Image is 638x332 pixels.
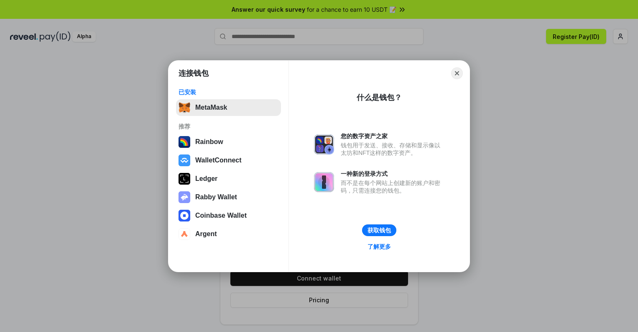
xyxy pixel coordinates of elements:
div: WalletConnect [195,157,242,164]
img: svg+xml,%3Csvg%20xmlns%3D%22http%3A%2F%2Fwww.w3.org%2F2000%2Fsvg%22%20width%3D%2228%22%20height%3... [179,173,190,185]
div: 什么是钱包？ [357,93,402,103]
button: Ledger [176,170,281,187]
div: 一种新的登录方式 [341,170,444,178]
div: Rainbow [195,138,223,146]
div: Coinbase Wallet [195,212,247,219]
img: svg+xml,%3Csvg%20xmlns%3D%22http%3A%2F%2Fwww.w3.org%2F2000%2Fsvg%22%20fill%3D%22none%22%20viewBox... [314,172,334,192]
button: Argent [176,226,281,242]
div: 钱包用于发送、接收、存储和显示像以太坊和NFT这样的数字资产。 [341,142,444,157]
div: 而不是在每个网站上创建新的账户和密码，只需连接您的钱包。 [341,179,444,194]
h1: 连接钱包 [179,68,209,78]
div: 已安装 [179,88,278,96]
img: svg+xml,%3Csvg%20width%3D%2228%22%20height%3D%2228%22%20viewBox%3D%220%200%2028%2028%22%20fill%3D... [179,210,190,221]
button: Rainbow [176,134,281,150]
button: MetaMask [176,99,281,116]
div: 推荐 [179,123,278,130]
img: svg+xml,%3Csvg%20width%3D%2228%22%20height%3D%2228%22%20viewBox%3D%220%200%2028%2028%22%20fill%3D... [179,228,190,240]
button: WalletConnect [176,152,281,169]
a: 了解更多 [362,241,396,252]
div: 获取钱包 [367,226,391,234]
img: svg+xml,%3Csvg%20xmlns%3D%22http%3A%2F%2Fwww.w3.org%2F2000%2Fsvg%22%20fill%3D%22none%22%20viewBox... [179,191,190,203]
div: Rabby Wallet [195,193,237,201]
div: MetaMask [195,104,227,111]
img: svg+xml,%3Csvg%20xmlns%3D%22http%3A%2F%2Fwww.w3.org%2F2000%2Fsvg%22%20fill%3D%22none%22%20viewBox... [314,134,334,154]
div: Ledger [195,175,217,183]
div: Argent [195,230,217,238]
button: Rabby Wallet [176,189,281,206]
img: svg+xml,%3Csvg%20fill%3D%22none%22%20height%3D%2233%22%20viewBox%3D%220%200%2035%2033%22%20width%... [179,102,190,113]
button: Coinbase Wallet [176,207,281,224]
img: svg+xml,%3Csvg%20width%3D%22120%22%20height%3D%22120%22%20viewBox%3D%220%200%20120%20120%22%20fil... [179,136,190,148]
button: Close [451,67,463,79]
div: 了解更多 [367,243,391,250]
div: 您的数字资产之家 [341,132,444,140]
button: 获取钱包 [362,224,396,236]
img: svg+xml,%3Csvg%20width%3D%2228%22%20height%3D%2228%22%20viewBox%3D%220%200%2028%2028%22%20fill%3D... [179,154,190,166]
